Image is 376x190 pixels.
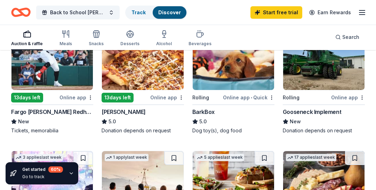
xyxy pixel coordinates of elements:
[11,41,43,47] div: Auction & raffle
[189,27,211,50] button: Beverages
[59,27,72,50] button: Meals
[330,30,365,44] button: Search
[59,93,93,102] div: Online app
[192,24,274,134] a: Image for BarkBoxTop rated19 applieslast weekRollingOnline app•QuickBarkBox5.0Dog toy(s), dog food
[102,24,184,134] a: Image for Casey'sTop rated3 applieslast week13days leftOnline app[PERSON_NAME]5.0Donation depends...
[11,93,43,102] div: 13 days left
[50,8,106,17] span: Back to School [PERSON_NAME]'s Toy Box
[48,166,63,173] div: 60 %
[11,27,43,50] button: Auction & raffle
[102,127,184,134] div: Donation depends on request
[250,6,302,19] a: Start free trial
[131,9,146,15] a: Track
[36,6,120,19] button: Back to School [PERSON_NAME]'s Toy Box
[105,154,149,161] div: 1 apply last week
[14,154,63,161] div: 3 applies last week
[11,24,93,134] a: Image for Fargo Moorhead RedhawksLocal13days leftOnline appFargo [PERSON_NAME] RedhawksNewTickets...
[283,24,365,134] a: Image for Gooseneck ImplementLocalRollingOnline appGooseneck ImplementNewDonation depends on request
[192,127,274,134] div: Dog toy(s), dog food
[331,93,365,102] div: Online app
[251,95,252,100] span: •
[11,108,93,116] div: Fargo [PERSON_NAME] Redhawks
[283,127,365,134] div: Donation depends on request
[192,93,209,102] div: Rolling
[11,4,31,20] a: Home
[89,41,104,47] div: Snacks
[120,41,139,47] div: Desserts
[195,154,244,161] div: 5 applies last week
[120,27,139,50] button: Desserts
[223,93,274,102] div: Online app Quick
[156,41,172,47] div: Alcohol
[150,93,184,102] div: Online app
[18,117,29,126] span: New
[102,108,146,116] div: [PERSON_NAME]
[193,24,274,90] img: Image for BarkBox
[290,117,301,126] span: New
[192,108,215,116] div: BarkBox
[102,93,134,102] div: 13 days left
[342,33,359,41] span: Search
[109,117,116,126] span: 5.0
[283,93,299,102] div: Rolling
[189,41,211,47] div: Beverages
[156,27,172,50] button: Alcohol
[305,6,355,19] a: Earn Rewards
[59,41,72,47] div: Meals
[11,127,93,134] div: Tickets, memorabilia
[22,166,63,173] div: Get started
[89,27,104,50] button: Snacks
[22,174,63,180] div: Go to track
[283,24,365,90] img: Image for Gooseneck Implement
[199,117,207,126] span: 5.0
[11,24,93,90] img: Image for Fargo Moorhead Redhawks
[158,9,181,15] a: Discover
[286,154,336,161] div: 17 applies last week
[283,108,341,116] div: Gooseneck Implement
[125,6,187,19] button: TrackDiscover
[102,24,183,90] img: Image for Casey's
